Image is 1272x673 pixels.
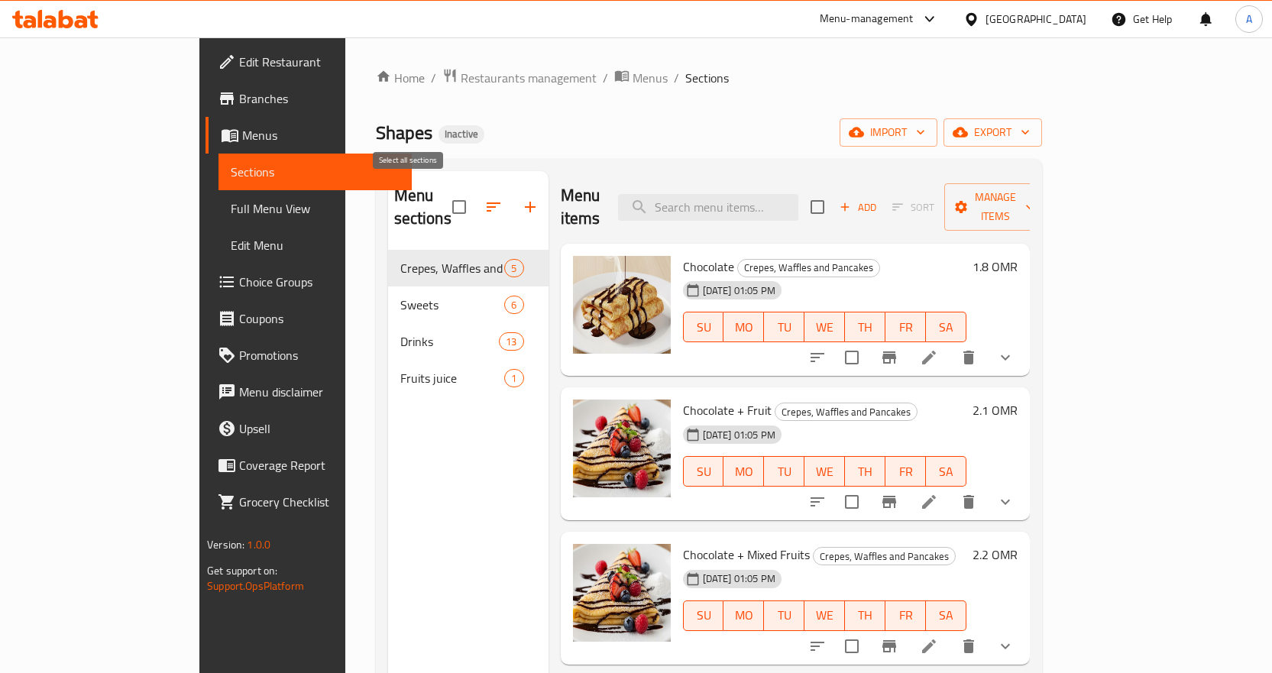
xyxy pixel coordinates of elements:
[683,255,734,278] span: Chocolate
[439,128,484,141] span: Inactive
[943,118,1042,147] button: export
[885,456,926,487] button: FR
[730,316,758,338] span: MO
[730,604,758,626] span: MO
[231,199,400,218] span: Full Menu View
[820,10,914,28] div: Menu-management
[239,383,400,401] span: Menu disclaimer
[683,600,724,631] button: SU
[690,316,718,338] span: SU
[603,69,608,87] li: /
[504,296,523,314] div: items
[926,456,966,487] button: SA
[987,484,1024,520] button: show more
[845,456,885,487] button: TH
[442,68,597,88] a: Restaurants management
[932,316,960,338] span: SA
[400,369,505,387] span: Fruits juice
[892,316,920,338] span: FR
[231,163,400,181] span: Sections
[973,544,1018,565] h6: 2.2 OMR
[683,456,724,487] button: SU
[987,628,1024,665] button: show more
[738,259,879,277] span: Crepes, Waffles and Pancakes
[697,428,782,442] span: [DATE] 01:05 PM
[892,461,920,483] span: FR
[814,548,955,565] span: Crepes, Waffles and Pancakes
[926,600,966,631] button: SA
[394,184,452,230] h2: Menu sections
[573,256,671,354] img: Chocolate
[813,547,956,565] div: Crepes, Waffles and Pancakes
[871,628,908,665] button: Branch-specific-item
[882,196,944,219] span: Select section first
[932,604,960,626] span: SA
[388,286,549,323] div: Sweets6
[400,296,505,314] span: Sweets
[505,371,523,386] span: 1
[837,199,879,216] span: Add
[804,456,845,487] button: WE
[852,123,925,142] span: import
[207,561,277,581] span: Get support on:
[697,571,782,586] span: [DATE] 01:05 PM
[871,339,908,376] button: Branch-specific-item
[505,298,523,312] span: 6
[775,403,917,421] span: Crepes, Waffles and Pancakes
[799,628,836,665] button: sort-choices
[239,273,400,291] span: Choice Groups
[683,399,772,422] span: Chocolate + Fruit
[764,456,804,487] button: TU
[573,400,671,497] img: Chocolate + Fruit
[723,456,764,487] button: MO
[400,332,500,351] span: Drinks
[206,410,412,447] a: Upsell
[804,312,845,342] button: WE
[239,346,400,364] span: Promotions
[885,600,926,631] button: FR
[956,188,1034,226] span: Manage items
[723,312,764,342] button: MO
[247,535,270,555] span: 1.0.0
[206,484,412,520] a: Grocery Checklist
[207,576,304,596] a: Support.OpsPlatform
[239,309,400,328] span: Coupons
[685,69,729,87] span: Sections
[845,312,885,342] button: TH
[770,604,798,626] span: TU
[799,484,836,520] button: sort-choices
[633,69,668,87] span: Menus
[439,125,484,144] div: Inactive
[512,189,549,225] button: Add section
[431,69,436,87] li: /
[871,484,908,520] button: Branch-specific-item
[505,261,523,276] span: 5
[376,68,1042,88] nav: breadcrumb
[885,312,926,342] button: FR
[956,123,1030,142] span: export
[475,189,512,225] span: Sort sections
[920,637,938,655] a: Edit menu item
[836,341,868,374] span: Select to update
[811,316,839,338] span: WE
[840,118,937,147] button: import
[973,400,1018,421] h6: 2.1 OMR
[833,196,882,219] button: Add
[207,535,244,555] span: Version:
[504,259,523,277] div: items
[218,227,412,264] a: Edit Menu
[996,637,1015,655] svg: Show Choices
[400,259,505,277] span: Crepes, Waffles and Pancakes
[206,80,412,117] a: Branches
[1246,11,1252,28] span: A
[836,630,868,662] span: Select to update
[206,117,412,154] a: Menus
[206,300,412,337] a: Coupons
[851,604,879,626] span: TH
[500,335,523,349] span: 13
[388,360,549,396] div: Fruits juice1
[801,191,833,223] span: Select section
[920,493,938,511] a: Edit menu item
